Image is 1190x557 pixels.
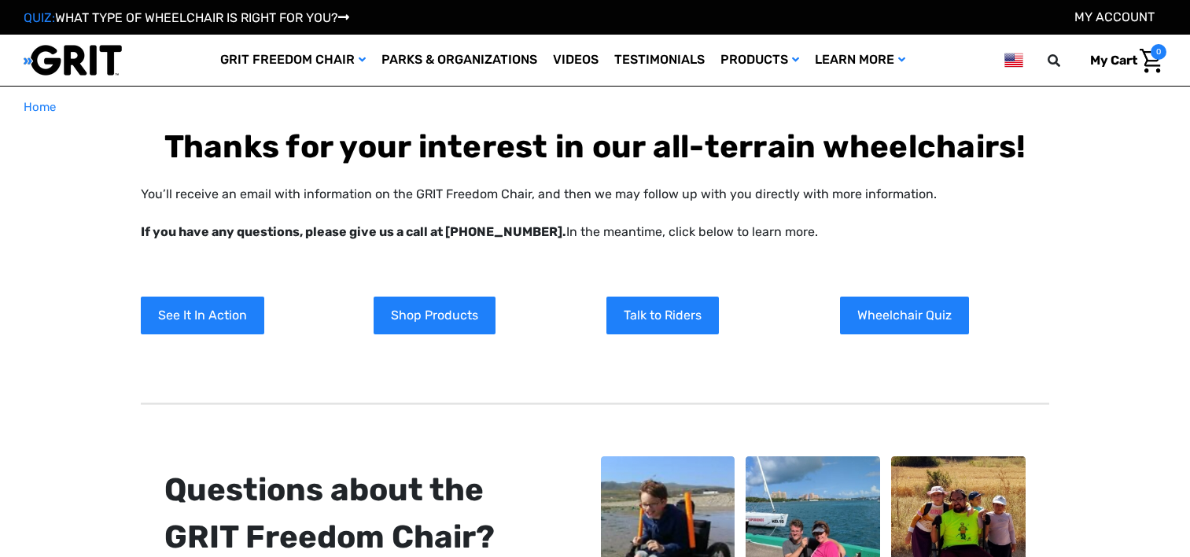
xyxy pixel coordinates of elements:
[141,224,566,239] strong: If you have any questions, please give us a call at [PHONE_NUMBER].
[1151,44,1166,60] span: 0
[24,100,56,114] span: Home
[840,297,969,334] a: Wheelchair Quiz
[1055,44,1078,77] input: Search
[1078,44,1166,77] a: Cart with 0 items
[141,185,1048,242] p: You’ll receive an email with information on the GRIT Freedom Chair, and then we may follow up wit...
[24,98,56,116] a: Home
[24,10,55,25] span: QUIZ:
[164,128,1026,165] b: Thanks for your interest in our all-terrain wheelchairs!
[1074,9,1155,24] a: Account
[1140,49,1162,73] img: Cart
[713,35,807,86] a: Products
[545,35,606,86] a: Videos
[24,44,122,76] img: GRIT All-Terrain Wheelchair and Mobility Equipment
[606,297,719,334] a: Talk to Riders
[1090,53,1137,68] span: My Cart
[24,10,349,25] a: QUIZ:WHAT TYPE OF WHEELCHAIR IS RIGHT FOR YOU?
[807,35,913,86] a: Learn More
[1004,50,1023,70] img: us.png
[141,297,264,334] a: See It In Action
[606,35,713,86] a: Testimonials
[374,35,545,86] a: Parks & Organizations
[24,98,1166,116] nav: Breadcrumb
[212,35,374,86] a: GRIT Freedom Chair
[374,297,496,334] a: Shop Products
